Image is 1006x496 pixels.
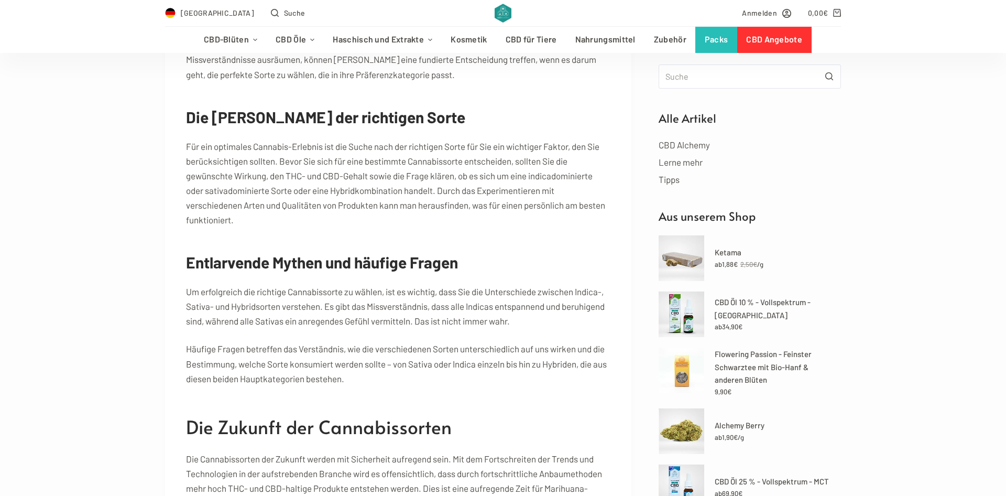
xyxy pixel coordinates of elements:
[734,433,738,441] span: €
[324,27,442,53] a: Haschisch und Extrakte
[659,64,841,88] input: Search for...
[165,8,176,18] img: DE Flag
[715,387,731,396] bdi: 9,90
[659,174,680,184] a: Tipps
[659,109,841,126] h2: Alle Artikel
[808,8,828,17] bdi: 0,00
[738,322,742,331] span: €
[817,64,841,88] button: Such-Button
[186,413,610,441] h2: Die Zukunft der Cannabissorten
[186,251,610,274] h3: Entlarvende Mythen und häufige Fragen
[186,37,610,81] p: Indem Sie sich mit allen Arten von Cannabissorten und ihren Auswirkungen vertraut machen und gäng...
[722,260,738,268] bdi: 1,88
[715,260,722,268] span: ab
[186,284,610,328] p: Um erfolgreich die richtige Cannabissorte zu wählen, ist es wichtig, dass Sie die Unterschiede zw...
[271,7,305,19] button: Open search form
[284,7,305,19] span: Suche
[186,105,610,129] h3: Die [PERSON_NAME] der richtigen Sorte
[738,433,744,441] span: /g
[722,322,742,331] bdi: 34,90
[727,387,731,396] span: €
[742,7,791,19] a: Anmelden
[715,322,722,331] span: ab
[659,139,710,149] a: CBD Alchemy
[181,7,254,19] span: [GEOGRAPHIC_DATA]
[165,7,254,19] a: Select Country
[715,246,841,259] a: Ketama
[734,260,738,268] span: €
[808,7,841,19] a: Shopping cart
[186,341,610,385] p: Häufige Fragen betreffen das Verständnis, wie die verschiedenen Sorten unterschiedlich auf uns wi...
[495,4,511,23] img: CBD Alchemy
[186,139,610,227] p: Für ein optimales Cannabis-Erlebnis ist die Suche nach der richtigen Sorte für Sie ein wichtiger ...
[742,7,777,19] span: Anmelden
[659,207,841,224] h2: Aus unserem Shop
[442,27,496,53] a: Kosmetik
[194,27,266,53] a: CBD-Blüten
[757,260,763,268] span: /g
[753,260,757,268] span: €
[740,260,757,268] bdi: 2,50
[823,8,828,17] span: €
[722,433,738,441] bdi: 1,90
[659,156,703,167] a: Lerne mehr
[644,27,695,53] a: Zubehör
[715,295,841,321] a: CBD Öl 10 % - Vollspektrum - [GEOGRAPHIC_DATA]
[715,433,722,441] span: ab
[715,347,841,386] a: Flowering Passion - Feinster Schwarztee mit Bio-Hanf & anderen Blüten
[496,27,566,53] a: CBD für Tiere
[737,27,812,53] a: CBD Angebote
[194,27,811,53] nav: Header-Menü
[695,27,737,53] a: Packs
[566,27,644,53] a: Nahrungsmittel
[267,27,324,53] a: CBD Öle
[715,419,841,432] a: Alchemy Berry
[715,475,841,488] a: CBD Öl 25 % - Vollspektrum - MCT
